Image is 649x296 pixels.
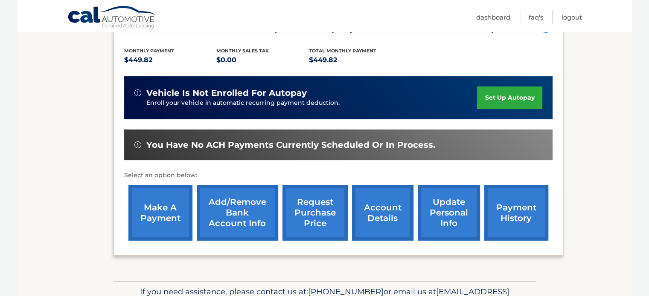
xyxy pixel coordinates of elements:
a: FAQ's [529,10,543,24]
p: $449.82 [309,54,402,66]
a: request purchase price [282,185,348,241]
p: $0.00 [216,54,309,66]
a: update personal info [418,185,480,241]
span: You have no ACH payments currently scheduled or in process. [146,140,435,150]
p: Enroll your vehicle in automatic recurring payment deduction. [146,98,477,108]
p: $449.82 [124,54,217,66]
span: Monthly sales Tax [216,48,269,54]
a: Cal Automotive [67,6,157,30]
span: vehicle is not enrolled for autopay [146,88,307,98]
a: Logout [562,10,582,24]
a: account details [352,185,413,241]
span: Total Monthly Payment [309,48,376,54]
img: alert-white.svg [134,89,141,96]
span: Monthly Payment [124,48,174,54]
a: set up autopay [477,86,542,109]
a: Dashboard [476,10,510,24]
p: Select an option below: [124,170,553,181]
img: alert-white.svg [134,141,141,148]
a: Add/Remove bank account info [197,185,278,241]
a: payment history [484,185,548,241]
a: make a payment [128,185,192,241]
